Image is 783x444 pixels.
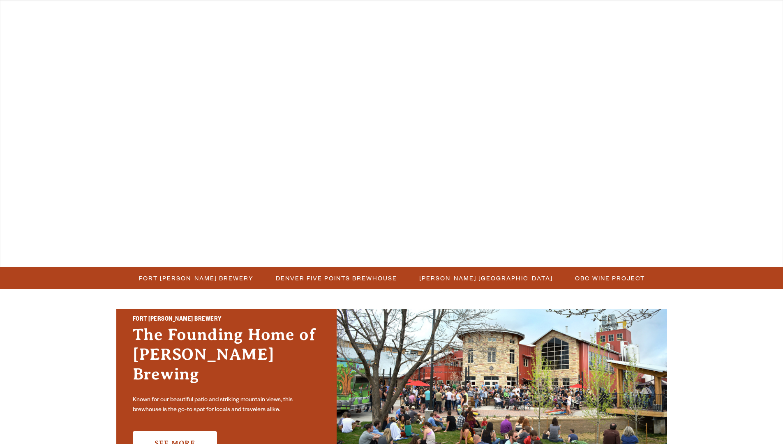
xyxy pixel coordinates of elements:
[442,5,500,42] a: Our Story
[134,272,258,284] a: Fort [PERSON_NAME] Brewery
[605,5,668,42] a: Beer Finder
[133,314,320,325] h2: Fort [PERSON_NAME] Brewery
[104,5,134,42] a: Beer
[172,19,217,26] span: Taprooms
[448,19,495,26] span: Our Story
[133,325,320,392] h3: The Founding Home of [PERSON_NAME] Brewing
[575,272,645,284] span: OBC Wine Project
[271,272,401,284] a: Denver Five Points Brewhouse
[414,272,557,284] a: [PERSON_NAME] [GEOGRAPHIC_DATA]
[570,272,649,284] a: OBC Wine Project
[419,272,553,284] span: [PERSON_NAME] [GEOGRAPHIC_DATA]
[532,5,573,42] a: Impact
[133,395,320,415] p: Known for our beautiful patio and striking mountain views, this brewhouse is the go-to spot for l...
[254,5,288,42] a: Gear
[260,19,282,26] span: Gear
[139,272,254,284] span: Fort [PERSON_NAME] Brewery
[611,19,663,26] span: Beer Finder
[320,5,364,42] a: Winery
[386,5,417,42] a: Odell Home
[276,272,397,284] span: Denver Five Points Brewhouse
[538,19,568,26] span: Impact
[109,19,129,26] span: Beer
[326,19,358,26] span: Winery
[166,5,222,42] a: Taprooms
